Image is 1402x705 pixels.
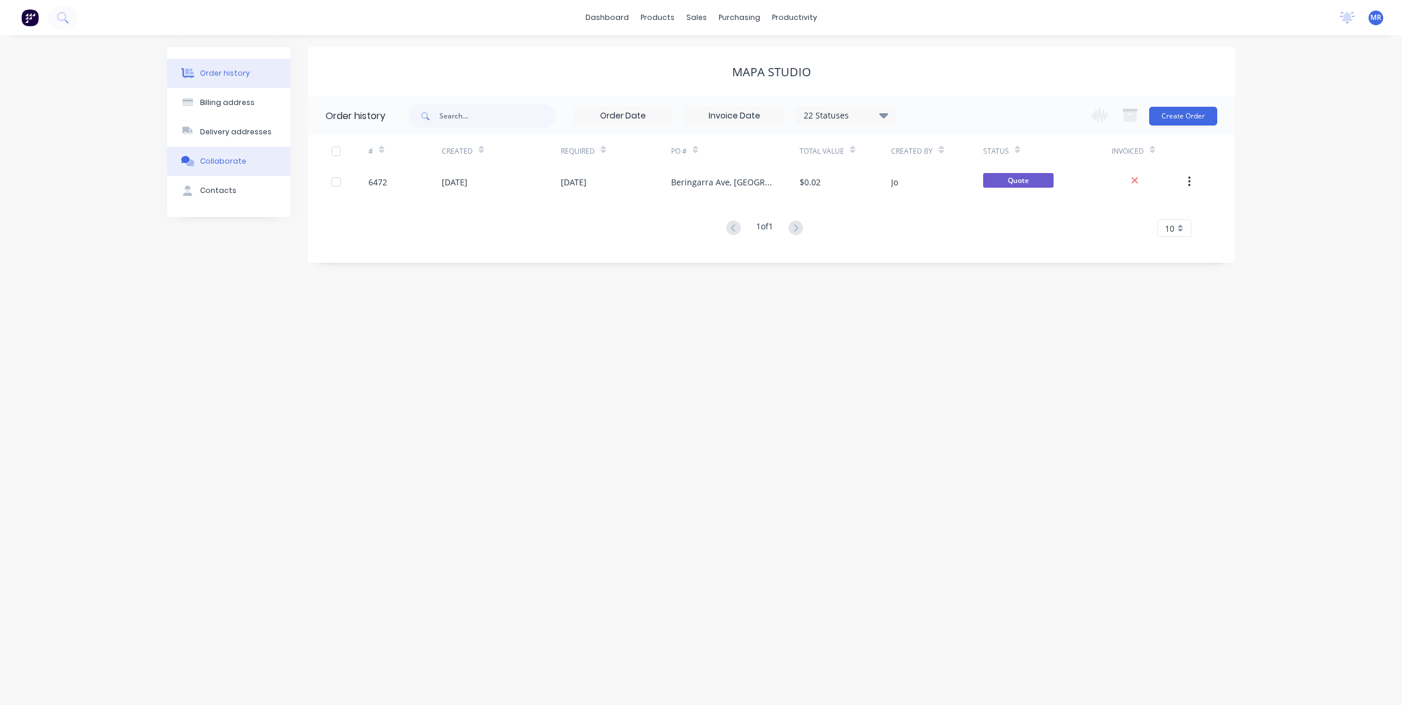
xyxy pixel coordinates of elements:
[167,176,290,205] button: Contacts
[200,68,250,79] div: Order history
[439,104,556,128] input: Search...
[766,9,823,26] div: productivity
[574,107,672,125] input: Order Date
[713,9,766,26] div: purchasing
[326,109,385,123] div: Order history
[167,59,290,88] button: Order history
[200,127,272,137] div: Delivery addresses
[167,88,290,117] button: Billing address
[983,146,1009,157] div: Status
[983,135,1112,167] div: Status
[580,9,635,26] a: dashboard
[200,97,255,108] div: Billing address
[21,9,39,26] img: Factory
[800,135,891,167] div: Total Value
[1112,146,1144,157] div: Invoiced
[561,135,671,167] div: Required
[442,176,468,188] div: [DATE]
[442,135,561,167] div: Created
[442,146,473,157] div: Created
[983,173,1054,188] span: Quote
[1112,135,1185,167] div: Invoiced
[800,146,844,157] div: Total Value
[635,9,680,26] div: products
[1165,222,1174,235] span: 10
[891,135,983,167] div: Created By
[368,176,387,188] div: 6472
[368,146,373,157] div: #
[800,176,821,188] div: $0.02
[797,109,895,122] div: 22 Statuses
[756,220,773,237] div: 1 of 1
[671,135,800,167] div: PO #
[167,117,290,147] button: Delivery addresses
[732,65,811,79] div: Mapa Studio
[167,147,290,176] button: Collaborate
[685,107,784,125] input: Invoice Date
[891,176,898,188] div: Jo
[1370,12,1381,23] span: MR
[671,176,776,188] div: Beringarra Ave, [GEOGRAPHIC_DATA]
[368,135,442,167] div: #
[561,176,587,188] div: [DATE]
[200,185,236,196] div: Contacts
[891,146,933,157] div: Created By
[200,156,246,167] div: Collaborate
[1149,107,1217,126] button: Create Order
[680,9,713,26] div: sales
[671,146,687,157] div: PO #
[561,146,595,157] div: Required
